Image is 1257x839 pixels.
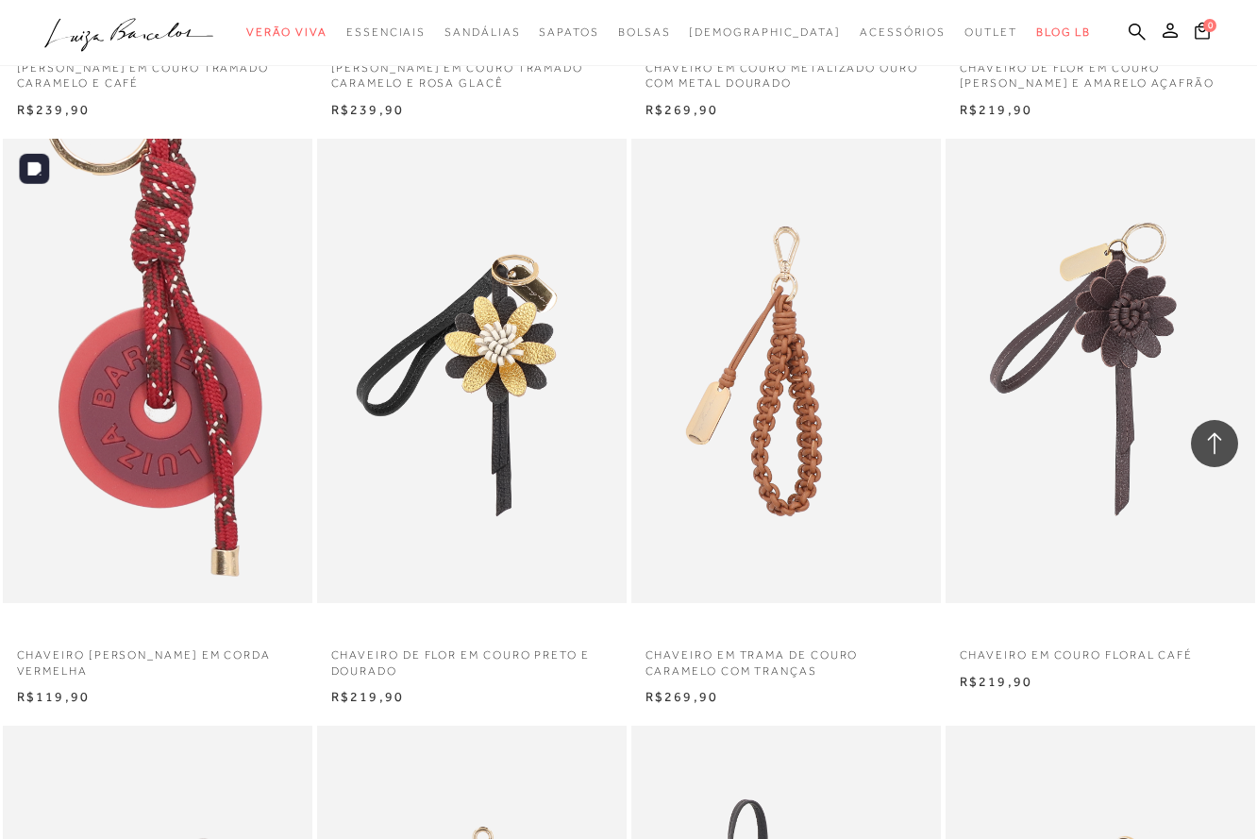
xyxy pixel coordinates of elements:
span: Bolsas [618,25,671,39]
span: R$239,90 [331,102,405,117]
a: CHAVEIRO EM TRAMA DE COURO CARAMELO COM TRANÇAS [631,636,941,680]
img: CHAVEIRO EM COURO FLORAL CAFÉ [947,142,1253,600]
span: Outlet [964,25,1017,39]
span: Verão Viva [246,25,327,39]
a: CHAVEIRO DE FLOR EM COURO PRETO E DOURADO [317,636,627,680]
span: R$219,90 [960,102,1033,117]
img: CHAVEIRO EM TRAMA DE COURO CARAMELO COM TRANÇAS [633,142,939,600]
span: R$269,90 [645,689,719,704]
span: R$239,90 [17,102,91,117]
a: categoryNavScreenReaderText [246,15,327,50]
span: R$219,90 [331,689,405,704]
a: [PERSON_NAME] EM COURO TRAMADO CARAMELO E ROSA GLACÊ [317,49,627,92]
a: categoryNavScreenReaderText [539,15,598,50]
a: categoryNavScreenReaderText [618,15,671,50]
a: CHAVEIRO EM COURO FLORAL CAFÉ CHAVEIRO EM COURO FLORAL CAFÉ [947,142,1253,600]
a: [PERSON_NAME] EM COURO TRAMADO CARAMELO E CAFÉ [3,49,312,92]
a: CHAVEIRO EM TRAMA DE COURO CARAMELO COM TRANÇAS CHAVEIRO EM TRAMA DE COURO CARAMELO COM TRANÇAS [633,142,939,600]
span: Sandálias [444,25,520,39]
a: CHAVEIRO DE FLOR EM COURO PRETO E DOURADO CHAVEIRO DE FLOR EM COURO PRETO E DOURADO [319,142,625,600]
img: CHAVEIRO DE FLOR EM COURO PRETO E DOURADO [319,142,625,600]
span: Sapatos [539,25,598,39]
a: CHAVEIRO EM COURO FLORAL CAFÉ [946,636,1255,663]
a: CHAVEIRO LUIZA BARCELOS EM CORDA VERMELHA [5,142,310,600]
span: Essenciais [346,25,426,39]
a: categoryNavScreenReaderText [444,15,520,50]
span: R$119,90 [17,689,91,704]
a: categoryNavScreenReaderText [964,15,1017,50]
a: BLOG LB [1036,15,1091,50]
span: [DEMOGRAPHIC_DATA] [689,25,841,39]
a: CHAVEIRO EM COURO METALIZADO OURO COM METAL DOURADO [631,49,941,92]
button: 0 [1189,21,1215,46]
span: 0 [1203,19,1216,32]
a: noSubCategoriesText [689,15,841,50]
span: BLOG LB [1036,25,1091,39]
a: CHAVEIRO DE FLOR EM COURO [PERSON_NAME] E AMARELO AÇAFRÃO [946,49,1255,92]
a: categoryNavScreenReaderText [860,15,946,50]
img: CHAVEIRO LUIZA BARCELOS EM CORDA VERMELHA [5,139,312,603]
a: categoryNavScreenReaderText [346,15,426,50]
span: R$269,90 [645,102,719,117]
span: R$219,90 [960,674,1033,689]
a: CHAVEIRO [PERSON_NAME] EM CORDA VERMELHA [3,636,312,680]
span: Acessórios [860,25,946,39]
